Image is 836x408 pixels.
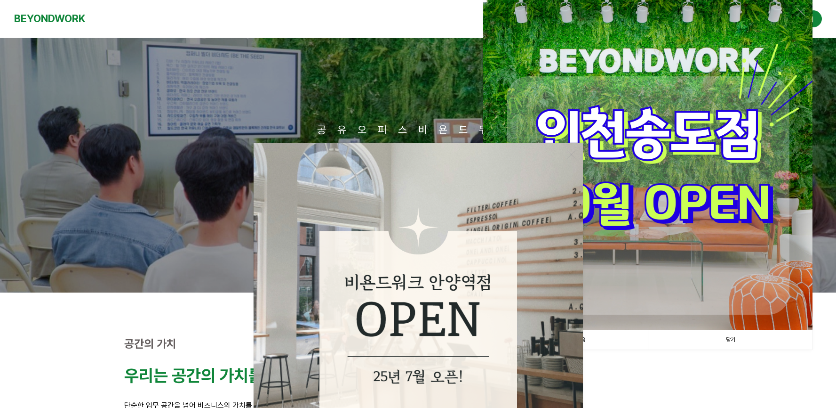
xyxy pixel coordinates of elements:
a: BEYONDWORK [14,10,85,27]
a: 닫기 [648,330,812,350]
strong: 우리는 공간의 가치를 높입니다. [124,366,329,386]
strong: 공간의 가치 [124,337,176,351]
